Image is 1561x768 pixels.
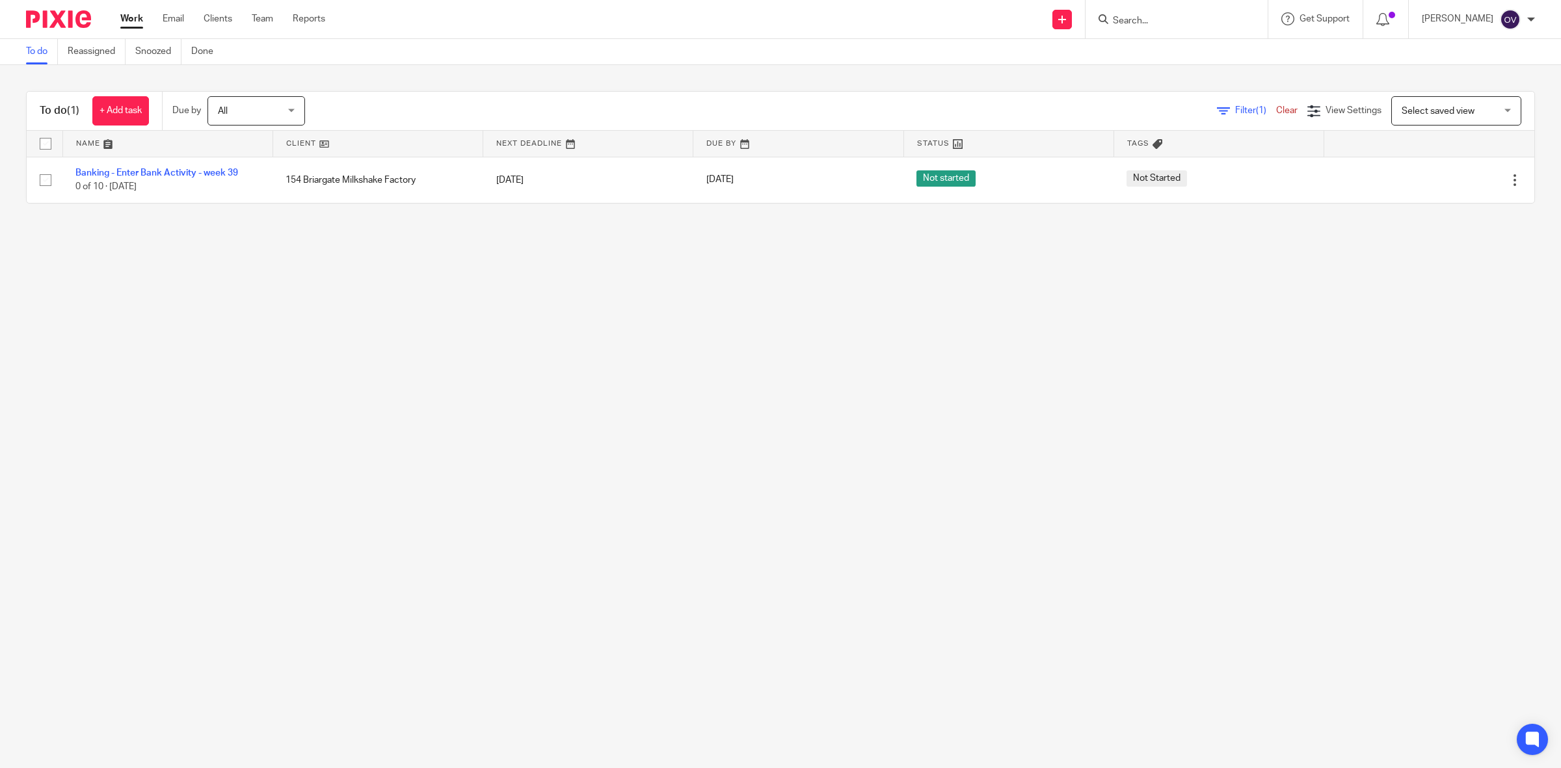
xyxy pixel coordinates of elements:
[75,182,137,191] span: 0 of 10 · [DATE]
[204,12,232,25] a: Clients
[40,104,79,118] h1: To do
[706,176,734,185] span: [DATE]
[1402,107,1474,116] span: Select saved view
[75,168,238,178] a: Banking - Enter Bank Activity - week 39
[1127,170,1187,187] span: Not Started
[1256,106,1266,115] span: (1)
[293,12,325,25] a: Reports
[191,39,223,64] a: Done
[1112,16,1229,27] input: Search
[26,10,91,28] img: Pixie
[483,157,693,203] td: [DATE]
[26,39,58,64] a: To do
[1276,106,1298,115] a: Clear
[1422,12,1493,25] p: [PERSON_NAME]
[92,96,149,126] a: + Add task
[1500,9,1521,30] img: svg%3E
[1127,140,1149,147] span: Tags
[252,12,273,25] a: Team
[1300,14,1350,23] span: Get Support
[218,107,228,116] span: All
[135,39,181,64] a: Snoozed
[67,105,79,116] span: (1)
[1235,106,1276,115] span: Filter
[273,157,483,203] td: 154 Briargate Milkshake Factory
[120,12,143,25] a: Work
[163,12,184,25] a: Email
[172,104,201,117] p: Due by
[68,39,126,64] a: Reassigned
[1326,106,1381,115] span: View Settings
[916,170,976,187] span: Not started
